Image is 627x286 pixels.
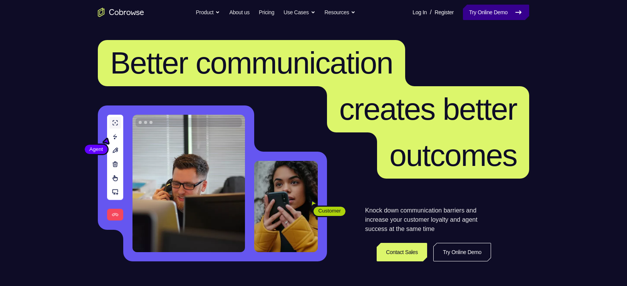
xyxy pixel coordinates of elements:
[254,161,318,252] img: A customer holding their phone
[339,92,517,126] span: creates better
[433,243,491,261] a: Try Online Demo
[377,243,427,261] a: Contact Sales
[325,5,356,20] button: Resources
[412,5,427,20] a: Log In
[132,115,245,252] img: A customer support agent talking on the phone
[110,46,393,80] span: Better communication
[389,138,517,172] span: outcomes
[196,5,220,20] button: Product
[98,8,144,17] a: Go to the home page
[430,8,431,17] span: /
[283,5,315,20] button: Use Cases
[463,5,529,20] a: Try Online Demo
[365,206,491,234] p: Knock down communication barriers and increase your customer loyalty and agent success at the sam...
[435,5,454,20] a: Register
[259,5,274,20] a: Pricing
[229,5,249,20] a: About us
